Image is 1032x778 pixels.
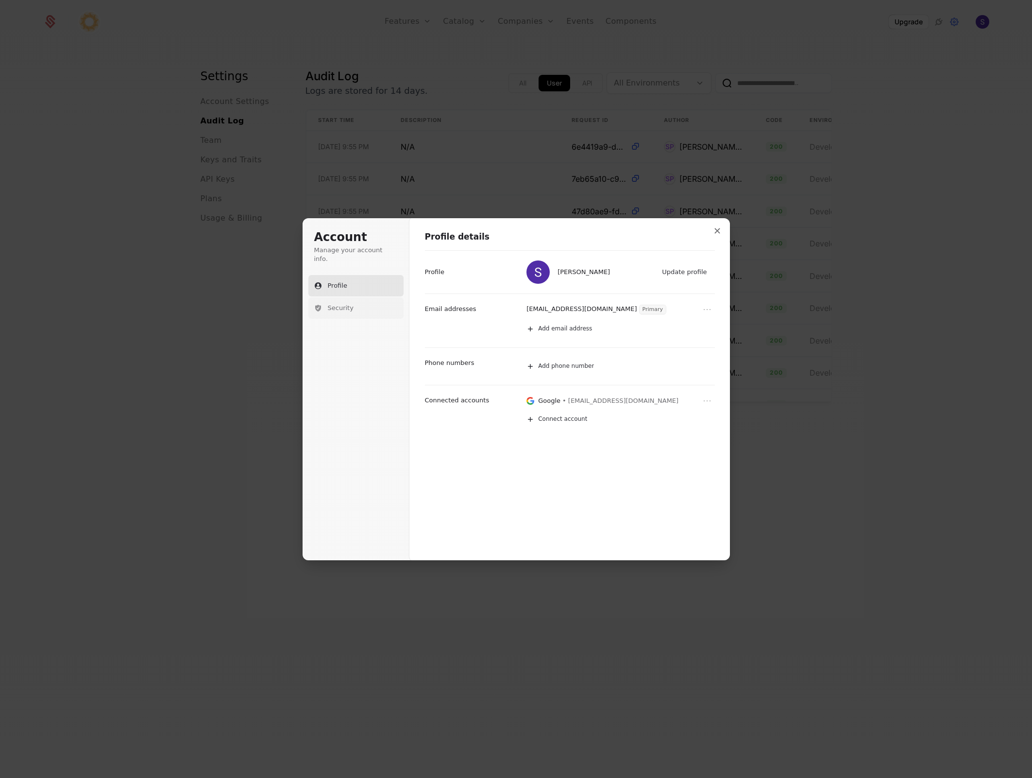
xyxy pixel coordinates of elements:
[328,281,347,290] span: Profile
[522,318,725,340] button: Add email address
[425,231,715,243] h1: Profile details
[425,396,490,405] p: Connected accounts
[328,304,354,312] span: Security
[538,415,587,423] span: Connect account
[526,260,550,284] img: Surya Prakash
[526,397,534,405] img: Google
[538,397,560,405] p: Google
[538,325,592,333] span: Add email address
[314,230,398,245] h1: Account
[308,275,404,296] button: Profile
[425,268,444,277] p: Profile
[522,356,725,377] button: Add phone number
[701,395,713,407] button: Open menu
[526,305,637,314] p: [EMAIL_ADDRESS][DOMAIN_NAME]
[522,409,714,430] button: Connect account
[425,305,476,313] p: Email addresses
[558,268,610,277] span: [PERSON_NAME]
[308,297,404,319] button: Security
[425,359,474,367] p: Phone numbers
[314,246,398,263] p: Manage your account info.
[709,222,726,240] button: Close modal
[538,363,594,370] span: Add phone number
[640,305,666,314] span: Primary
[657,265,712,279] button: Update profile
[701,304,713,315] button: Open menu
[562,397,678,405] span: • [EMAIL_ADDRESS][DOMAIN_NAME]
